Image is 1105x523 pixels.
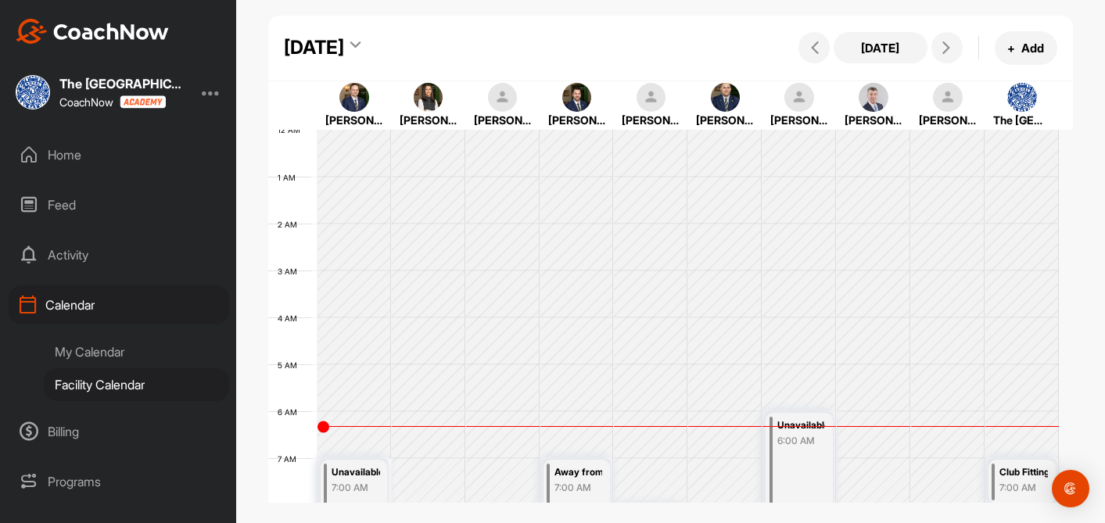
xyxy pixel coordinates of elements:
[9,185,229,224] div: Feed
[1007,40,1015,56] span: +
[622,112,680,128] div: [PERSON_NAME]
[9,135,229,174] div: Home
[554,464,602,482] div: Away from Club
[999,481,1048,495] div: 7:00 AM
[777,434,825,448] div: 6:00 AM
[268,125,316,134] div: 12 AM
[834,32,927,63] button: [DATE]
[995,31,1057,65] button: +Add
[9,285,229,324] div: Calendar
[919,112,977,128] div: [PERSON_NAME]
[554,481,602,495] div: 7:00 AM
[637,83,666,113] img: square_default-ef6cabf814de5a2bf16c804365e32c732080f9872bdf737d349900a9daf73cf9.png
[268,313,313,323] div: 4 AM
[268,220,313,229] div: 2 AM
[999,464,1048,482] div: Club Fitting Use Only
[9,235,229,274] div: Activity
[711,83,741,113] img: square_79f6e3d0e0224bf7dac89379f9e186cf.jpg
[1007,83,1037,113] img: square_21a52c34a1b27affb0df1d7893c918db.jpg
[16,19,169,44] img: CoachNow
[9,412,229,451] div: Billing
[44,368,229,401] div: Facility Calendar
[325,112,383,128] div: [PERSON_NAME]
[268,360,313,370] div: 5 AM
[845,112,902,128] div: [PERSON_NAME]
[770,112,828,128] div: [PERSON_NAME]
[268,173,311,182] div: 1 AM
[859,83,888,113] img: square_b7f20754f9f8f6eaa06991cc1baa4178.jpg
[474,112,532,128] div: [PERSON_NAME]
[44,335,229,368] div: My Calendar
[59,95,166,109] div: CoachNow
[784,83,814,113] img: square_default-ef6cabf814de5a2bf16c804365e32c732080f9872bdf737d349900a9daf73cf9.png
[548,112,606,128] div: [PERSON_NAME]
[414,83,443,113] img: square_318c742b3522fe015918cc0bd9a1d0e8.jpg
[332,481,379,495] div: 7:00 AM
[120,95,166,109] img: CoachNow acadmey
[332,464,379,482] div: Unavailable
[488,83,518,113] img: square_default-ef6cabf814de5a2bf16c804365e32c732080f9872bdf737d349900a9daf73cf9.png
[1052,470,1089,507] div: Open Intercom Messenger
[777,417,825,435] div: Unavailable
[16,75,50,109] img: square_21a52c34a1b27affb0df1d7893c918db.jpg
[268,501,313,510] div: 8 AM
[268,454,312,464] div: 7 AM
[933,83,963,113] img: square_default-ef6cabf814de5a2bf16c804365e32c732080f9872bdf737d349900a9daf73cf9.png
[562,83,592,113] img: square_50820e9176b40dfe1a123c7217094fa9.jpg
[993,112,1051,128] div: The [GEOGRAPHIC_DATA]
[268,267,313,276] div: 3 AM
[9,462,229,501] div: Programs
[284,34,344,62] div: [DATE]
[696,112,754,128] div: [PERSON_NAME]
[339,83,369,113] img: square_bee3fa92a6c3014f3bfa0d4fe7d50730.jpg
[59,77,185,90] div: The [GEOGRAPHIC_DATA]
[268,407,313,417] div: 6 AM
[400,112,457,128] div: [PERSON_NAME]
